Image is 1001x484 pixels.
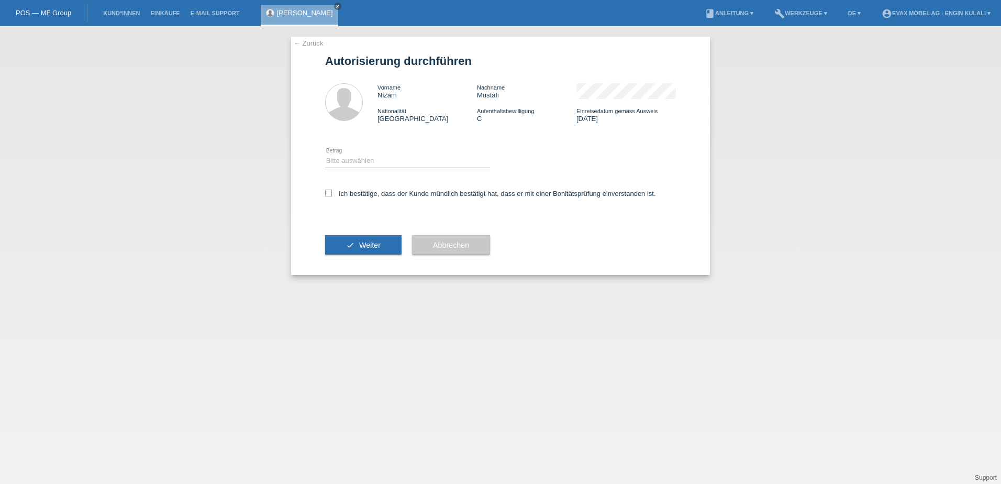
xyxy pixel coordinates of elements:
span: Vorname [377,84,401,91]
a: Kund*innen [98,10,145,16]
label: Ich bestätige, dass der Kunde mündlich bestätigt hat, dass er mit einer Bonitätsprüfung einversta... [325,190,656,197]
a: POS — MF Group [16,9,71,17]
i: book [705,8,715,19]
a: close [334,3,341,10]
div: Nizam [377,83,477,99]
i: account_circle [882,8,892,19]
button: check Weiter [325,235,402,255]
div: [DATE] [576,107,676,123]
div: Mustafi [477,83,576,99]
span: Einreisedatum gemäss Ausweis [576,108,658,114]
span: Nachname [477,84,505,91]
h1: Autorisierung durchführen [325,54,676,68]
span: Nationalität [377,108,406,114]
a: DE ▾ [843,10,866,16]
a: ← Zurück [294,39,323,47]
i: check [346,241,354,249]
a: E-Mail Support [185,10,245,16]
div: C [477,107,576,123]
a: [PERSON_NAME] [277,9,333,17]
a: Einkäufe [145,10,185,16]
a: account_circleEVAX Möbel AG - Engin Kulali ▾ [876,10,996,16]
a: bookAnleitung ▾ [699,10,759,16]
span: Aufenthaltsbewilligung [477,108,534,114]
span: Weiter [359,241,381,249]
button: Abbrechen [412,235,490,255]
a: buildWerkzeuge ▾ [769,10,832,16]
a: Support [975,474,997,481]
span: Abbrechen [433,241,469,249]
i: build [774,8,785,19]
div: [GEOGRAPHIC_DATA] [377,107,477,123]
i: close [335,4,340,9]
